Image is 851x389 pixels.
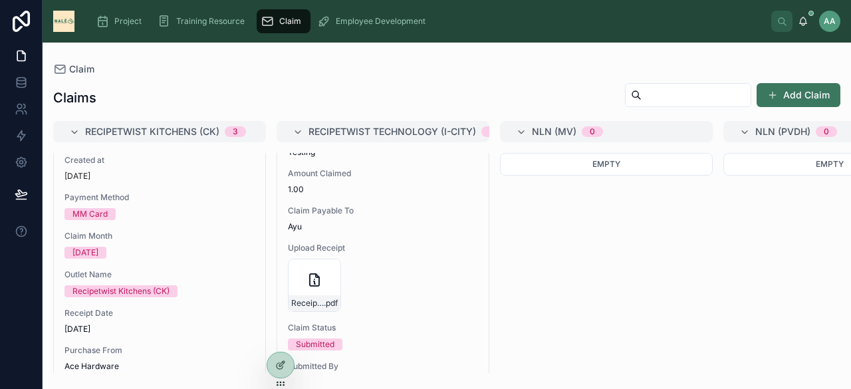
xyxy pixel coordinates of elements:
[257,9,310,33] a: Claim
[114,16,142,27] span: Project
[64,345,255,356] span: Purchase From
[757,83,840,107] button: Add Claim
[296,338,334,350] div: Submitted
[72,208,108,220] div: MM Card
[233,126,238,137] div: 3
[288,323,478,333] span: Claim Status
[313,9,435,33] a: Employee Development
[53,63,94,76] a: Claim
[64,361,255,372] span: Ace Hardware
[64,269,255,280] span: Outlet Name
[53,11,74,32] img: App logo
[532,125,576,138] span: NLN (MV)
[92,9,151,33] a: Project
[64,192,255,203] span: Payment Method
[590,126,595,137] div: 0
[279,16,301,27] span: Claim
[53,88,96,107] h1: Claims
[288,205,478,216] span: Claim Payable To
[324,298,338,309] span: .pdf
[592,159,620,169] span: Empty
[288,243,478,253] span: Upload Receipt
[824,16,836,27] span: AA
[755,125,810,138] span: NLN (PVDH)
[64,231,255,241] span: Claim Month
[824,126,829,137] div: 0
[64,308,255,319] span: Receipt Date
[85,125,219,138] span: Recipetwist Kitchens (CK)
[72,285,170,297] div: Recipetwist Kitchens (CK)
[288,361,478,372] span: Submitted By
[154,9,254,33] a: Training Resource
[85,7,771,36] div: scrollable content
[291,298,324,309] span: Receipt-(75)
[308,125,476,138] span: Recipetwist Technology (I-City)
[336,16,425,27] span: Employee Development
[64,155,255,166] span: Created at
[176,16,245,27] span: Training Resource
[288,184,478,195] span: 1.00
[64,324,255,334] span: [DATE]
[816,159,844,169] span: Empty
[288,168,478,179] span: Amount Claimed
[288,221,478,232] span: Ayu
[72,247,98,259] div: [DATE]
[64,171,90,182] p: [DATE]
[69,63,94,76] span: Claim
